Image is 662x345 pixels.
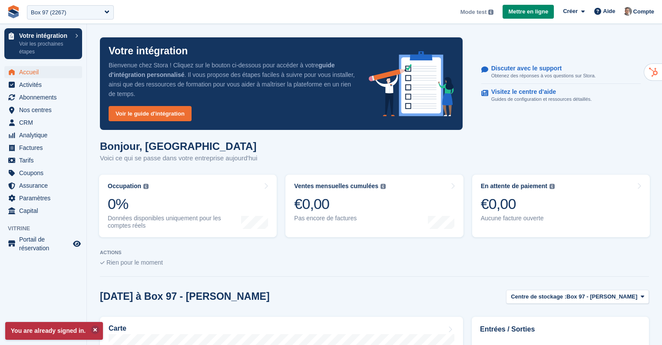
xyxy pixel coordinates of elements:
[19,192,71,204] span: Paramètres
[4,28,82,59] a: Votre intégration Voir les prochaines étapes
[4,79,82,91] a: menu
[19,205,71,217] span: Capital
[460,8,487,17] span: Mode test
[472,175,650,237] a: En attente de paiement €0,00 Aucune facture ouverte
[99,175,277,237] a: Occupation 0% Données disponibles uniquement pour les comptes réels
[19,66,71,78] span: Accueil
[508,7,548,16] span: Mettre en ligne
[19,33,71,39] p: Votre intégration
[109,106,192,121] a: Voir le guide d'intégration
[491,96,592,103] p: Guides de configuration et ressources détaillés.
[19,235,71,252] span: Portail de réservation
[488,10,493,15] img: icon-info-grey-7440780725fd019a000dd9b08b2336e03edf1995a4989e88bcd33f0948082b44.svg
[4,116,82,129] a: menu
[5,322,103,340] p: You are already signed in.
[72,239,82,249] a: Boutique d'aperçu
[19,40,71,56] p: Voir les prochaines étapes
[108,182,141,190] div: Occupation
[481,84,641,107] a: Visitez le centre d'aide Guides de configuration et ressources détaillés.
[4,154,82,166] a: menu
[491,65,589,72] p: Discuter avec le support
[369,51,454,116] img: onboarding-info-6c161a55d2c0e0a8cae90662b2fe09162a5109e8cc188191df67fb4f79e88e88.svg
[294,215,386,222] div: Pas encore de factures
[31,8,66,17] div: Box 97 (2267)
[19,167,71,179] span: Coupons
[4,179,82,192] a: menu
[491,88,585,96] p: Visitez le centre d'aide
[4,142,82,154] a: menu
[481,182,547,190] div: En attente de paiement
[108,215,241,229] div: Données disponibles uniquement pour les comptes réels
[19,91,71,103] span: Abonnements
[19,142,71,154] span: Factures
[294,182,378,190] div: Ventes mensuelles cumulées
[19,116,71,129] span: CRM
[4,205,82,217] a: menu
[100,261,105,265] img: blank_slate_check_icon-ba018cac091ee9be17c0a81a6c232d5eb81de652e7a59be601be346b1b6ddf79.svg
[100,250,649,255] p: ACTIONS
[143,184,149,189] img: icon-info-grey-7440780725fd019a000dd9b08b2336e03edf1995a4989e88bcd33f0948082b44.svg
[381,184,386,189] img: icon-info-grey-7440780725fd019a000dd9b08b2336e03edf1995a4989e88bcd33f0948082b44.svg
[511,292,566,301] span: Centre de stockage :
[294,195,386,213] div: €0,00
[19,104,71,116] span: Nos centres
[633,7,654,16] span: Compte
[109,60,355,99] p: Bienvenue chez Stora ! Cliquez sur le bouton ci-dessous pour accéder à votre . Il vous propose de...
[106,259,163,266] span: Rien pour le moment
[109,46,188,56] p: Votre intégration
[19,129,71,141] span: Analytique
[481,60,641,84] a: Discuter avec le support Obtenez des réponses à vos questions sur Stora.
[549,184,555,189] img: icon-info-grey-7440780725fd019a000dd9b08b2336e03edf1995a4989e88bcd33f0948082b44.svg
[109,62,335,78] strong: guide d'intégration personnalisé
[4,66,82,78] a: menu
[623,7,632,16] img: Sebastien Bonnier
[481,195,555,213] div: €0,00
[7,5,20,18] img: stora-icon-8386f47178a22dfd0bd8f6a31ec36ba5ce8667c1dd55bd0f319d3a0aa187defe.svg
[4,235,82,252] a: menu
[481,215,555,222] div: Aucune facture ouverte
[503,5,554,19] a: Mettre en ligne
[8,224,86,233] span: Vitrine
[109,325,126,332] h2: Carte
[4,192,82,204] a: menu
[566,292,637,301] span: Box 97 - [PERSON_NAME]
[285,175,463,237] a: Ventes mensuelles cumulées €0,00 Pas encore de factures
[19,154,71,166] span: Tarifs
[4,91,82,103] a: menu
[19,179,71,192] span: Assurance
[506,290,649,304] button: Centre de stockage : Box 97 - [PERSON_NAME]
[4,167,82,179] a: menu
[603,7,615,16] span: Aide
[100,153,257,163] p: Voici ce qui se passe dans votre entreprise aujourd'hui
[491,72,596,80] p: Obtenez des réponses à vos questions sur Stora.
[100,140,257,152] h1: Bonjour, [GEOGRAPHIC_DATA]
[4,129,82,141] a: menu
[108,195,241,213] div: 0%
[4,104,82,116] a: menu
[19,79,71,91] span: Activités
[100,291,270,302] h2: [DATE] à Box 97 - [PERSON_NAME]
[563,7,578,16] span: Créer
[480,324,641,335] h2: Entrées / Sorties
